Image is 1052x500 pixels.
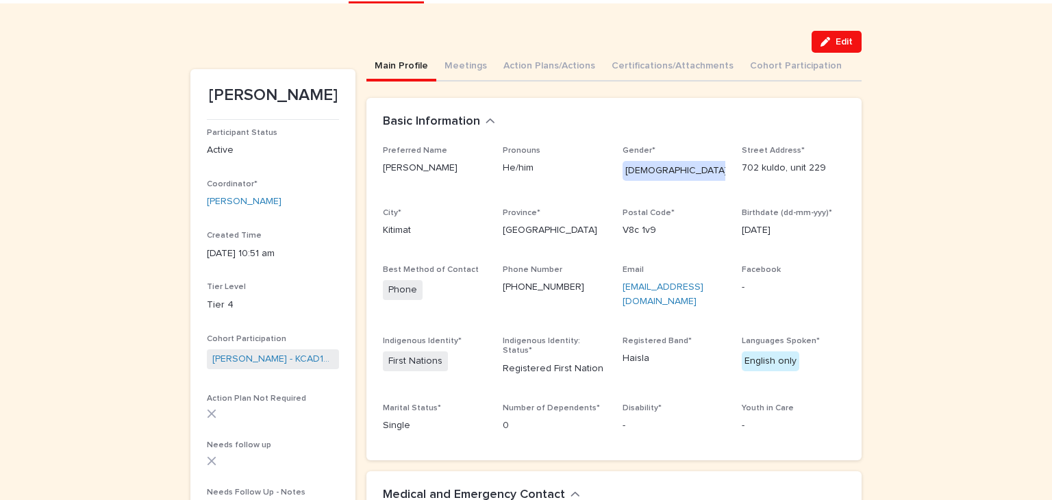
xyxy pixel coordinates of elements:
[383,114,480,129] h2: Basic Information
[503,362,606,376] p: Registered First Nation
[503,404,600,412] span: Number of Dependents*
[623,337,692,345] span: Registered Band*
[207,143,339,158] p: Active
[207,335,286,343] span: Cohort Participation
[503,418,606,433] p: 0
[742,404,794,412] span: Youth in Care
[623,418,726,433] p: -
[742,161,845,175] p: 702 kuldo, unit 229
[623,282,703,306] a: [EMAIL_ADDRESS][DOMAIN_NAME]
[503,266,562,274] span: Phone Number
[383,161,486,175] p: [PERSON_NAME]
[503,223,606,238] p: [GEOGRAPHIC_DATA]
[836,37,853,47] span: Edit
[742,209,832,217] span: Birthdate (dd-mm-yyy)*
[383,351,448,371] span: First Nations
[383,114,495,129] button: Basic Information
[742,223,845,238] p: [DATE]
[623,161,730,181] div: [DEMOGRAPHIC_DATA]
[742,53,850,82] button: Cohort Participation
[383,209,401,217] span: City*
[207,298,339,312] p: Tier 4
[212,352,334,366] a: [PERSON_NAME] - KCAD13- [DATE]
[812,31,862,53] button: Edit
[207,441,271,449] span: Needs follow up
[742,337,820,345] span: Languages Spoken*
[207,180,258,188] span: Coordinator*
[383,337,462,345] span: Indigenous Identity*
[603,53,742,82] button: Certifications/Attachments
[503,161,606,175] p: He/him
[623,266,644,274] span: Email
[623,223,726,238] p: V8c 1v9
[623,351,726,366] p: Haisla
[207,195,281,209] a: [PERSON_NAME]
[383,223,486,238] p: Kitimat
[503,209,540,217] span: Province*
[383,418,486,433] p: Single
[207,283,246,291] span: Tier Level
[623,404,662,412] span: Disability*
[742,147,805,155] span: Street Address*
[503,337,580,355] span: Indigenous Identity: Status*
[207,395,306,403] span: Action Plan Not Required
[742,266,781,274] span: Facebook
[383,280,423,300] span: Phone
[503,147,540,155] span: Pronouns
[383,266,479,274] span: Best Method of Contact
[383,404,441,412] span: Marital Status*
[495,53,603,82] button: Action Plans/Actions
[742,418,845,433] p: -
[742,280,845,295] p: -
[207,86,339,105] p: [PERSON_NAME]
[207,232,262,240] span: Created Time
[366,53,436,82] button: Main Profile
[207,129,277,137] span: Participant Status
[207,488,305,497] span: Needs Follow Up - Notes
[742,351,799,371] div: English only
[383,147,447,155] span: Preferred Name
[503,282,584,292] a: [PHONE_NUMBER]
[207,247,339,261] p: [DATE] 10:51 am
[436,53,495,82] button: Meetings
[623,147,655,155] span: Gender*
[623,209,675,217] span: Postal Code*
